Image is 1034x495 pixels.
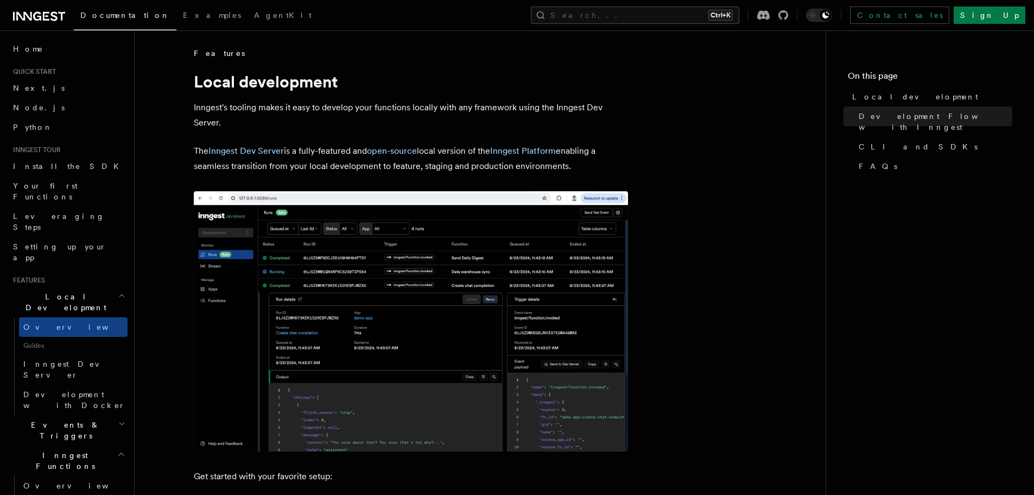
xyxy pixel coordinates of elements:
[13,162,125,171] span: Install the SDK
[9,206,128,237] a: Leveraging Steps
[9,419,118,441] span: Events & Triggers
[954,7,1025,24] a: Sign Up
[19,317,128,337] a: Overview
[850,7,949,24] a: Contact sales
[9,176,128,206] a: Your first Functions
[13,181,78,201] span: Your first Functions
[859,161,897,172] span: FAQs
[859,111,1012,133] span: Development Flow with Inngest
[194,469,628,484] p: Get started with your favorite setup:
[367,146,417,156] a: open-source
[490,146,556,156] a: Inngest Platform
[9,276,45,285] span: Features
[854,106,1012,137] a: Development Flow with Inngest
[854,156,1012,176] a: FAQs
[19,337,128,354] span: Guides
[13,84,65,92] span: Next.js
[806,9,832,22] button: Toggle dark mode
[9,415,128,446] button: Events & Triggers
[9,446,128,476] button: Inngest Functions
[859,141,978,152] span: CLI and SDKs
[9,287,128,317] button: Local Development
[254,11,312,20] span: AgentKit
[9,98,128,117] a: Node.js
[13,103,65,112] span: Node.js
[248,3,318,29] a: AgentKit
[80,11,170,20] span: Documentation
[194,72,628,91] h1: Local development
[9,39,128,59] a: Home
[23,360,116,379] span: Inngest Dev Server
[194,143,628,174] p: The is a fully-featured and local version of the enabling a seamless transition from your local d...
[9,450,117,472] span: Inngest Functions
[183,11,241,20] span: Examples
[9,67,56,76] span: Quick start
[194,191,628,452] img: The Inngest Dev Server on the Functions page
[854,137,1012,156] a: CLI and SDKs
[9,156,128,176] a: Install the SDK
[74,3,176,30] a: Documentation
[13,43,43,54] span: Home
[19,385,128,415] a: Development with Docker
[708,10,733,21] kbd: Ctrl+K
[208,146,284,156] a: Inngest Dev Server
[194,48,245,59] span: Features
[9,237,128,267] a: Setting up your app
[9,146,61,154] span: Inngest tour
[9,317,128,415] div: Local Development
[13,242,106,262] span: Setting up your app
[23,481,135,490] span: Overview
[176,3,248,29] a: Examples
[852,91,978,102] span: Local development
[23,323,135,331] span: Overview
[19,354,128,385] a: Inngest Dev Server
[9,78,128,98] a: Next.js
[9,291,118,313] span: Local Development
[23,390,125,410] span: Development with Docker
[9,117,128,137] a: Python
[13,212,105,231] span: Leveraging Steps
[531,7,739,24] button: Search...Ctrl+K
[13,123,53,131] span: Python
[848,87,1012,106] a: Local development
[194,100,628,130] p: Inngest's tooling makes it easy to develop your functions locally with any framework using the In...
[848,70,1012,87] h4: On this page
